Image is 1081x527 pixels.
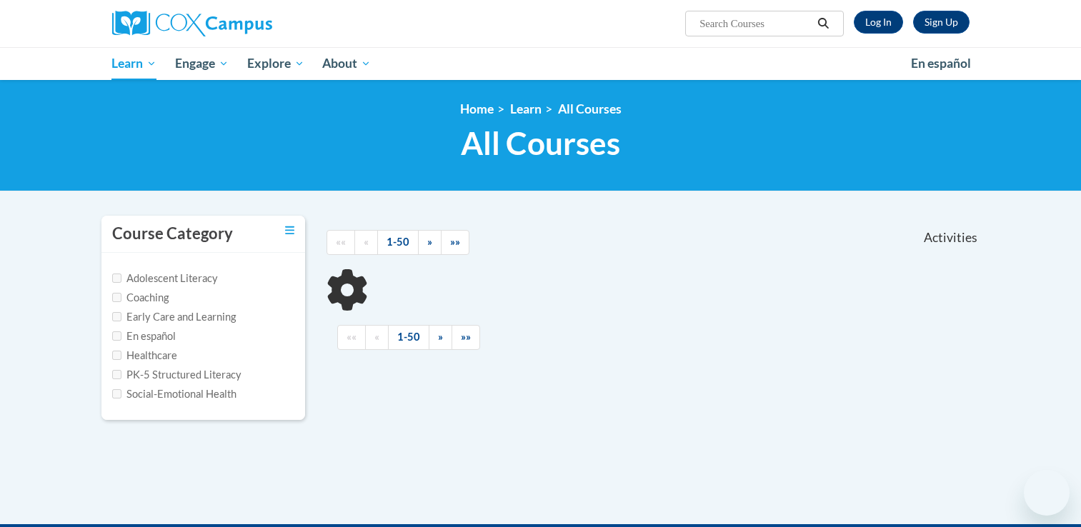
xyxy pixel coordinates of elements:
input: Checkbox for Options [112,312,121,321]
input: Checkbox for Options [112,331,121,341]
a: Home [460,101,494,116]
a: Previous [365,325,389,350]
span: »» [450,236,460,248]
label: Early Care and Learning [112,309,236,325]
label: En español [112,328,176,344]
span: « [364,236,369,248]
img: Cox Campus [112,11,272,36]
button: Search [812,15,834,32]
a: End [452,325,480,350]
span: All Courses [461,124,620,162]
label: PK-5 Structured Literacy [112,367,241,383]
a: Previous [354,230,378,255]
a: En español [902,49,980,79]
input: Checkbox for Options [112,389,121,398]
a: Register [913,11,970,34]
a: 1-50 [388,325,429,350]
label: Coaching [112,290,169,306]
a: All Courses [558,101,622,116]
span: Learn [111,55,156,72]
a: Cox Campus [112,11,384,36]
input: Checkbox for Options [112,273,121,283]
input: Checkbox for Options [112,293,121,302]
div: Main menu [91,47,991,80]
a: Learn [510,101,542,116]
a: End [441,230,469,255]
a: Next [418,230,442,255]
a: Begining [337,325,366,350]
iframe: Button to launch messaging window [1024,470,1070,516]
span: » [427,236,432,248]
a: Toggle collapse [285,223,294,239]
label: Healthcare [112,348,177,363]
span: En español [911,56,971,71]
a: Log In [854,11,903,34]
a: About [313,47,380,80]
a: Begining [327,230,355,255]
span: « [374,331,379,343]
span: »» [461,331,471,343]
input: Checkbox for Options [112,351,121,360]
span: «« [347,331,357,343]
a: Engage [166,47,238,80]
input: Search Courses [698,15,812,32]
a: Next [429,325,452,350]
span: Engage [175,55,229,72]
a: Learn [103,47,166,80]
a: 1-50 [377,230,419,255]
span: About [322,55,371,72]
label: Adolescent Literacy [112,271,218,286]
span: Activities [924,230,977,246]
span: » [438,331,443,343]
span: Explore [247,55,304,72]
label: Social-Emotional Health [112,386,236,402]
h3: Course Category [112,223,233,245]
a: Explore [238,47,314,80]
span: «« [336,236,346,248]
input: Checkbox for Options [112,370,121,379]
